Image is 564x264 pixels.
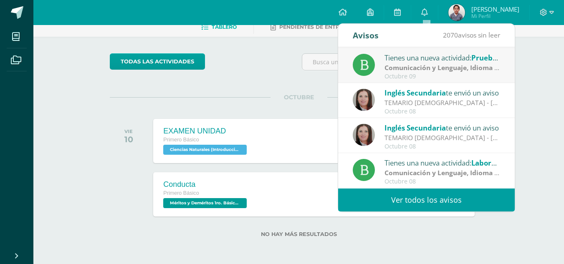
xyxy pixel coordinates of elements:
[353,89,375,111] img: 8af0450cf43d44e38c4a1497329761f3.png
[338,189,515,211] a: Ver todos los avisos
[384,73,501,80] div: Octubre 09
[384,133,501,143] div: TEMARIO INGLÉS - KRISSETE RIVAS: Buenas tardes estimados estudiantes, Estoy enviando nuevamente e...
[384,52,501,63] div: Tienes una nueva actividad:
[384,178,501,185] div: Octubre 08
[384,63,501,73] div: | Prueba de Logro
[443,30,500,40] span: avisos sin leer
[384,88,446,98] span: Inglés Secundaria
[163,190,199,196] span: Primero Básico
[384,98,501,108] div: TEMARIO INGLÉS - KRISSETE RIVAS: Buenas tardes estimados estudiantes, Estoy enviando nuevamente e...
[384,143,501,150] div: Octubre 08
[448,4,465,21] img: f0cc6637f7dd03b4ea24820d487d33bc.png
[163,127,249,136] div: EXAMEN UNIDAD
[163,180,249,189] div: Conducta
[124,134,133,144] div: 10
[201,20,237,34] a: Tablero
[163,198,247,208] span: Méritos y Deméritos 1ro. Básico "E" 'E'
[471,5,519,13] span: [PERSON_NAME]
[384,168,520,177] strong: Comunicación y Lenguaje, Idioma Español
[384,157,501,168] div: Tienes una nueva actividad:
[471,53,542,63] span: Prueba de logro IV U
[271,93,327,101] span: OCTUBRE
[163,137,199,143] span: Primero Básico
[110,231,488,237] label: No hay más resultados
[384,122,501,133] div: te envió un aviso
[163,145,247,155] span: Ciencias Naturales (Introducción a la Biología) 'E'
[110,53,205,70] a: todas las Actividades
[271,20,351,34] a: Pendientes de entrega
[471,13,519,20] span: Mi Perfil
[279,24,351,30] span: Pendientes de entrega
[353,124,375,146] img: 8af0450cf43d44e38c4a1497329761f3.png
[384,87,501,98] div: te envió un aviso
[353,24,379,47] div: Avisos
[212,24,237,30] span: Tablero
[384,123,446,133] span: Inglés Secundaria
[384,63,520,72] strong: Comunicación y Lenguaje, Idioma Español
[443,30,458,40] span: 2070
[384,108,501,115] div: Octubre 08
[124,128,133,134] div: VIE
[302,54,487,70] input: Busca una actividad próxima aquí...
[384,168,501,178] div: | Prueba de Proceso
